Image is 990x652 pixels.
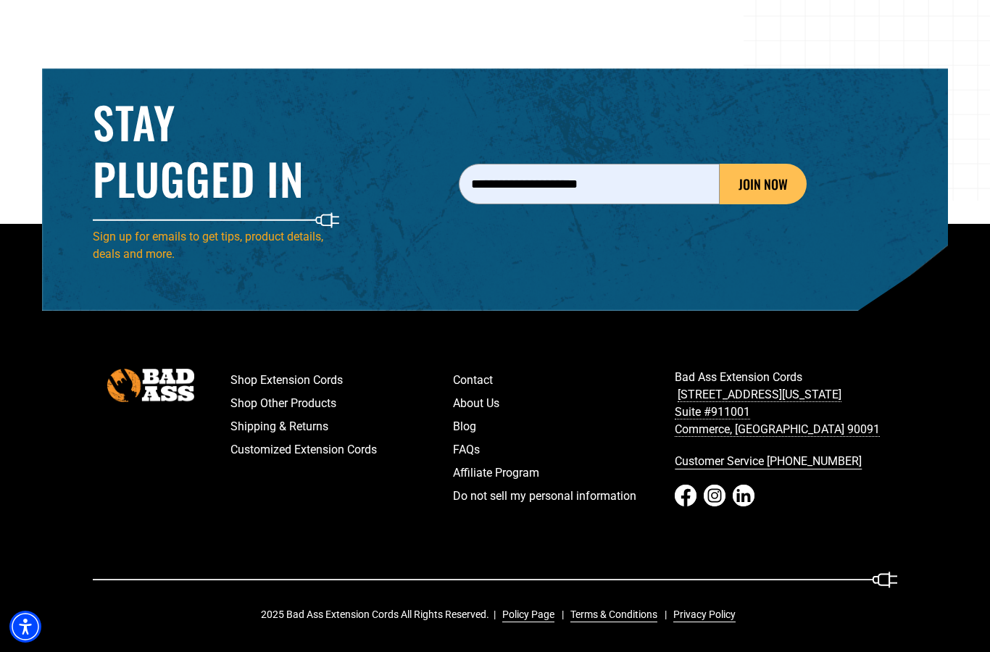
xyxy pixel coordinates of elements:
[704,485,725,506] a: Instagram - open in a new tab
[9,611,41,643] div: Accessibility Menu
[453,461,675,485] a: Affiliate Program
[453,392,675,415] a: About Us
[230,415,453,438] a: Shipping & Returns
[230,392,453,415] a: Shop Other Products
[453,485,675,508] a: Do not sell my personal information
[230,369,453,392] a: Shop Extension Cords
[565,607,657,622] a: Terms & Conditions
[453,438,675,461] a: FAQs
[230,438,453,461] a: Customized Extension Cords
[496,607,554,622] a: Policy Page
[733,485,754,506] a: LinkedIn - open in a new tab
[453,369,675,392] a: Contact
[93,228,346,263] p: Sign up for emails to get tips, product details, deals and more.
[675,450,897,473] a: call 833-674-1699
[459,164,720,204] input: Email
[667,607,736,622] a: Privacy Policy
[675,485,696,506] a: Facebook - open in a new tab
[675,369,897,438] p: Bad Ass Extension Cords
[93,93,346,206] h2: Stay Plugged In
[107,369,194,401] img: Bad Ass Extension Cords
[261,607,746,622] div: 2025 Bad Ass Extension Cords All Rights Reserved.
[453,415,675,438] a: Blog
[720,164,807,204] button: JOIN NOW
